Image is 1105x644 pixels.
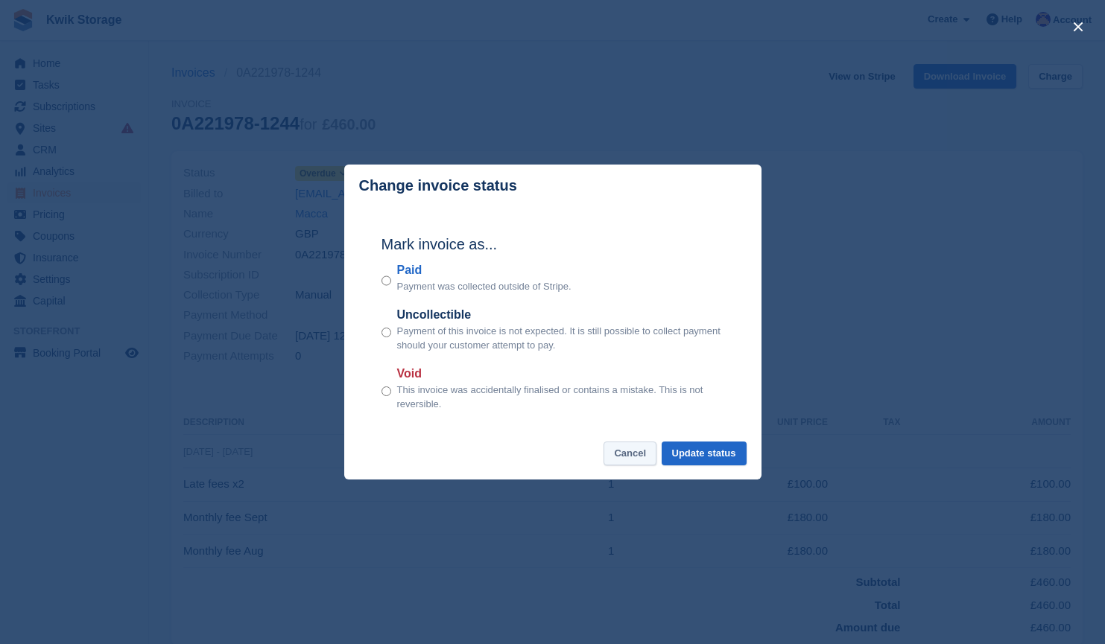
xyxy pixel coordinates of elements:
[397,324,724,353] p: Payment of this invoice is not expected. It is still possible to collect payment should your cust...
[604,441,656,466] button: Cancel
[359,177,517,194] p: Change invoice status
[397,261,572,279] label: Paid
[397,365,724,383] label: Void
[662,441,747,466] button: Update status
[397,306,724,324] label: Uncollectible
[1066,15,1090,39] button: close
[397,279,572,294] p: Payment was collected outside of Stripe.
[381,233,724,255] h2: Mark invoice as...
[397,383,724,412] p: This invoice was accidentally finalised or contains a mistake. This is not reversible.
